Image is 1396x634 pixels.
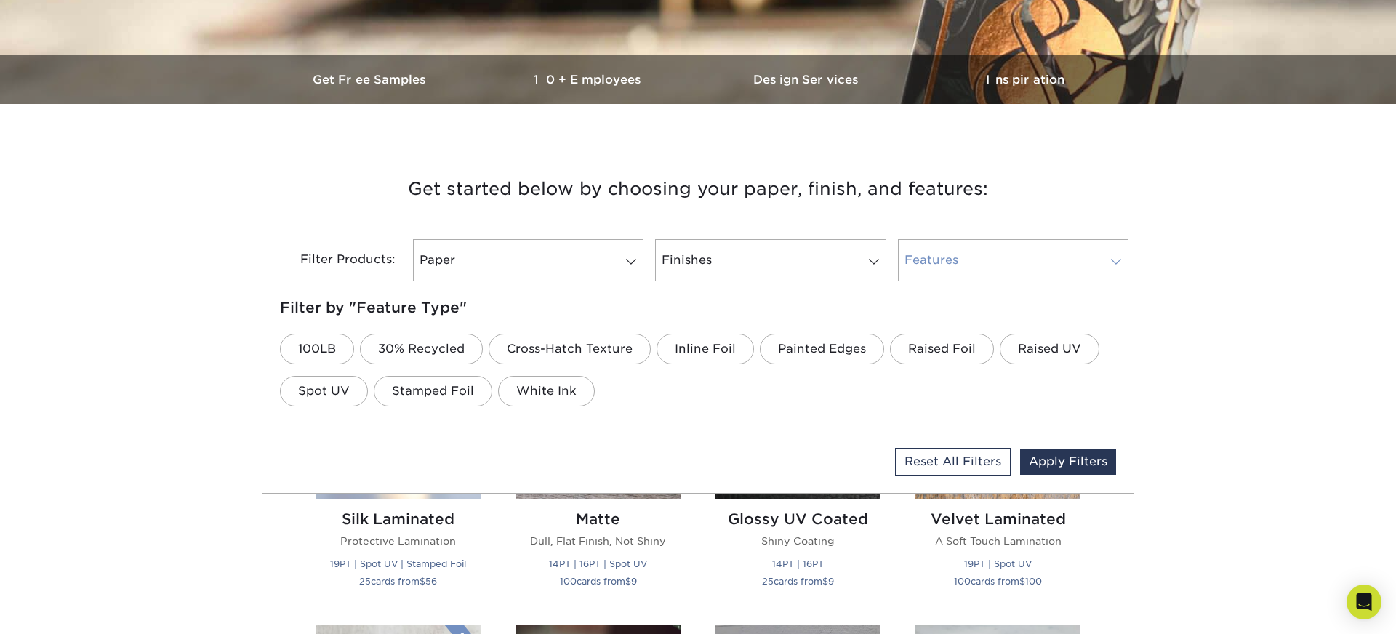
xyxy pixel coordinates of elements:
[916,73,1134,87] h3: Inspiration
[828,576,834,587] span: 9
[915,534,1080,548] p: A Soft Touch Lamination
[1019,576,1025,587] span: $
[954,576,1042,587] small: cards from
[549,558,647,569] small: 14PT | 16PT | Spot UV
[498,376,595,406] a: White Ink
[760,334,884,364] a: Painted Edges
[359,576,437,587] small: cards from
[1347,585,1381,619] div: Open Intercom Messenger
[631,576,637,587] span: 9
[413,239,643,281] a: Paper
[915,510,1080,528] h2: Velvet Laminated
[330,558,466,569] small: 19PT | Spot UV | Stamped Foil
[316,510,481,528] h2: Silk Laminated
[4,590,124,629] iframe: Google Customer Reviews
[374,376,492,406] a: Stamped Foil
[262,55,480,104] a: Get Free Samples
[890,334,994,364] a: Raised Foil
[516,510,681,528] h2: Matte
[954,576,971,587] span: 100
[480,55,698,104] a: 10+ Employees
[625,576,631,587] span: $
[280,334,354,364] a: 100LB
[1020,449,1116,475] a: Apply Filters
[916,55,1134,104] a: Inspiration
[762,576,834,587] small: cards from
[898,239,1128,281] a: Features
[425,576,437,587] span: 56
[360,334,483,364] a: 30% Recycled
[964,558,1032,569] small: 19PT | Spot UV
[359,576,371,587] span: 25
[273,156,1123,222] h3: Get started below by choosing your paper, finish, and features:
[657,334,754,364] a: Inline Foil
[762,576,774,587] span: 25
[1025,576,1042,587] span: 100
[698,55,916,104] a: Design Services
[560,576,577,587] span: 100
[262,239,407,281] div: Filter Products:
[715,510,880,528] h2: Glossy UV Coated
[772,558,824,569] small: 14PT | 16PT
[420,576,425,587] span: $
[560,576,637,587] small: cards from
[655,239,886,281] a: Finishes
[280,299,1116,316] h5: Filter by "Feature Type"
[280,376,368,406] a: Spot UV
[262,73,480,87] h3: Get Free Samples
[895,448,1011,475] a: Reset All Filters
[715,534,880,548] p: Shiny Coating
[316,534,481,548] p: Protective Lamination
[698,73,916,87] h3: Design Services
[480,73,698,87] h3: 10+ Employees
[489,334,651,364] a: Cross-Hatch Texture
[822,576,828,587] span: $
[516,534,681,548] p: Dull, Flat Finish, Not Shiny
[1000,334,1099,364] a: Raised UV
